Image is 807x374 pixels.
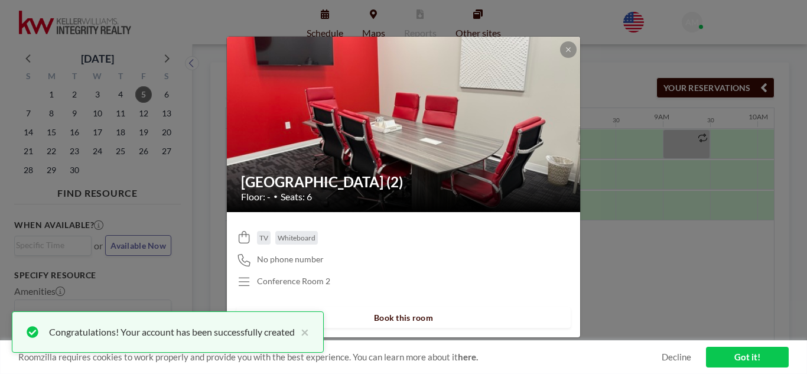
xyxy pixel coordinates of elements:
a: here. [458,352,478,362]
a: Got it! [706,347,789,368]
button: close [295,325,309,339]
span: Roomzilla requires cookies to work properly and provide you with the best experience. You can lea... [18,352,662,363]
span: Seats: 6 [281,191,312,203]
p: Conference Room 2 [257,276,330,287]
span: Whiteboard [278,233,315,242]
span: TV [259,233,268,242]
span: • [274,192,278,201]
a: Decline [662,352,691,363]
span: Floor: - [241,191,271,203]
h2: [GEOGRAPHIC_DATA] (2) [241,173,567,191]
span: No phone number [257,254,324,265]
button: Book this room [236,307,571,328]
div: Congratulations! Your account has been successfully created [49,325,295,339]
